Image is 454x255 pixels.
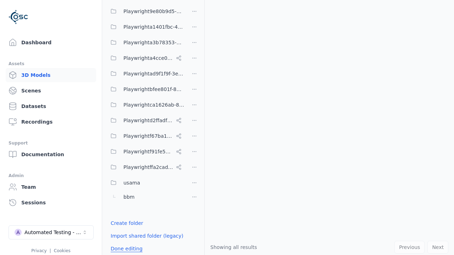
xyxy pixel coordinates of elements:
[106,229,188,242] button: Import shared folder (legacy)
[6,147,96,161] a: Documentation
[210,244,257,250] span: Showing all results
[106,4,184,18] button: Playwright9e80b9d5-ab0b-4e8f-a3de-da46b25b8298
[123,7,184,16] span: Playwright9e80b9d5-ab0b-4e8f-a3de-da46b25b8298
[123,147,173,156] span: Playwrightf91fe523-dd75-44f3-a953-451f6070cb42
[106,113,184,127] button: Playwrightd2ffadf0-c973-454c-8fcf-dadaeffcb802
[106,51,184,65] button: Playwrighta4cce06a-a8e6-4c0d-bfc1-93e8d78d750a
[123,178,140,187] span: usama
[6,115,96,129] a: Recordings
[15,229,22,236] div: A
[106,67,184,81] button: Playwrightad9f1f9f-3e6a-4231-8f19-c506bf64a382
[106,217,148,229] button: Create folder
[123,116,173,125] span: Playwrightd2ffadf0-c973-454c-8fcf-dadaeffcb802
[123,69,184,78] span: Playwrightad9f1f9f-3e6a-4231-8f19-c506bf64a382
[106,35,184,50] button: Playwrighta3b78353-5999-46c5-9eab-70007203469a
[123,193,134,201] span: bbm
[106,144,184,159] button: Playwrightf91fe523-dd75-44f3-a953-451f6070cb42
[106,129,184,143] button: Playwrightf67ba199-386a-42d1-aebc-3b37e79c7296
[6,35,96,50] a: Dashboard
[6,180,96,194] a: Team
[9,59,93,68] div: Assets
[54,248,71,253] a: Cookies
[111,232,183,239] a: Import shared folder (legacy)
[6,84,96,98] a: Scenes
[24,229,82,236] div: Automated Testing - Playwright
[31,248,46,253] a: Privacy
[123,38,184,47] span: Playwrighta3b78353-5999-46c5-9eab-70007203469a
[123,101,184,109] span: Playwrightca1626ab-8cec-4ddc-b85a-2f9392fe08d1
[123,163,173,171] span: Playwrightffa2cad8-0214-4c2f-a758-8e9593c5a37e
[106,176,184,190] button: usama
[106,82,184,96] button: Playwrightbfee801f-8be1-42a6-b774-94c49e43b650
[9,7,28,27] img: Logo
[123,54,173,62] span: Playwrighta4cce06a-a8e6-4c0d-bfc1-93e8d78d750a
[9,171,93,180] div: Admin
[123,132,173,140] span: Playwrightf67ba199-386a-42d1-aebc-3b37e79c7296
[111,220,143,227] a: Create folder
[106,98,184,112] button: Playwrightca1626ab-8cec-4ddc-b85a-2f9392fe08d1
[106,160,184,174] button: Playwrightffa2cad8-0214-4c2f-a758-8e9593c5a37e
[106,190,184,204] button: bbm
[50,248,51,253] span: |
[9,225,94,239] button: Select a workspace
[6,99,96,113] a: Datasets
[6,195,96,210] a: Sessions
[9,139,93,147] div: Support
[123,23,184,31] span: Playwrighta1401fbc-43d7-48dd-a309-be935d99d708
[123,85,184,93] span: Playwrightbfee801f-8be1-42a6-b774-94c49e43b650
[106,20,184,34] button: Playwrighta1401fbc-43d7-48dd-a309-be935d99d708
[6,68,96,82] a: 3D Models
[106,242,147,255] button: Done editing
